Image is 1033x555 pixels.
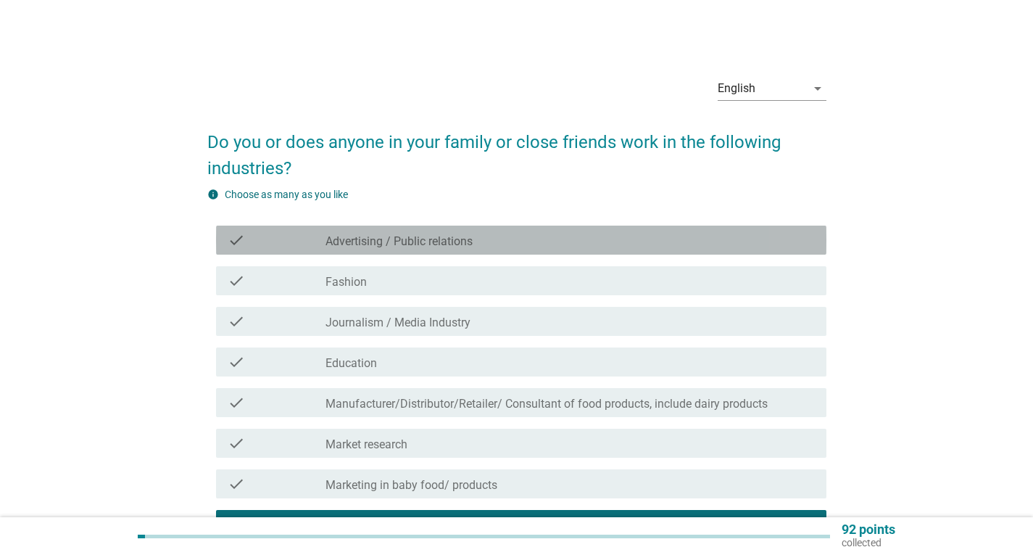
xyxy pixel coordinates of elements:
i: check [228,353,245,371]
i: check [228,231,245,249]
i: arrow_drop_down [809,80,826,97]
p: collected [842,536,895,549]
label: Marketing in baby food/ products [325,478,497,493]
i: check [228,516,245,533]
h2: Do you or does anyone in your family or close friends work in the following industries? [207,115,826,181]
i: check [228,313,245,330]
div: English [718,82,755,95]
i: check [228,435,245,452]
label: Education [325,356,377,371]
i: info [207,189,219,200]
label: Fashion [325,275,367,289]
i: check [228,394,245,411]
i: check [228,272,245,289]
label: Market research [325,437,407,452]
label: Manufacturer/Distributor/Retailer/ Consultant of food products, include dairy products [325,397,768,411]
p: 92 points [842,523,895,536]
label: Choose as many as you like [225,189,348,200]
i: check [228,475,245,493]
label: Advertising / Public relations [325,234,473,249]
label: Journalism / Media Industry [325,316,470,330]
